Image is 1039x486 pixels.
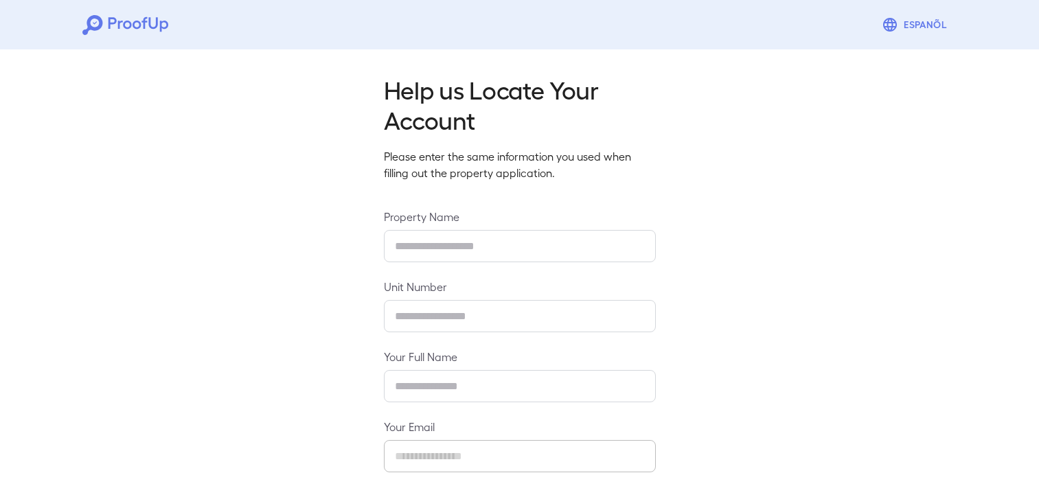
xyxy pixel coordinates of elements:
[384,349,656,364] label: Your Full Name
[384,279,656,294] label: Unit Number
[876,11,957,38] button: Espanõl
[384,209,656,224] label: Property Name
[384,419,656,435] label: Your Email
[384,74,656,135] h2: Help us Locate Your Account
[384,148,656,181] p: Please enter the same information you used when filling out the property application.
